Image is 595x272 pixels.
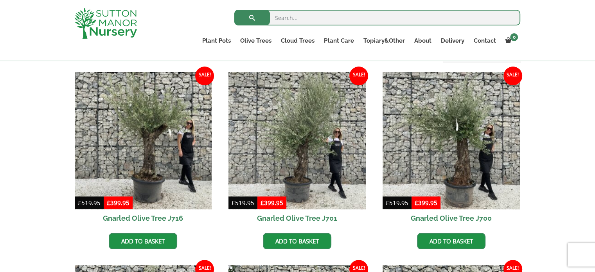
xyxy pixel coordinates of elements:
[228,72,366,227] a: Sale! Gnarled Olive Tree J701
[234,10,520,25] input: Search...
[319,35,358,46] a: Plant Care
[107,199,129,207] bdi: 399.95
[78,199,81,207] span: £
[276,35,319,46] a: Cloud Trees
[386,199,408,207] bdi: 519.95
[415,199,437,207] bdi: 399.95
[107,199,110,207] span: £
[349,67,368,85] span: Sale!
[232,199,254,207] bdi: 519.95
[383,72,520,227] a: Sale! Gnarled Olive Tree J700
[198,35,235,46] a: Plant Pots
[263,233,331,249] a: Add to basket: “Gnarled Olive Tree J701”
[436,35,469,46] a: Delivery
[75,72,212,209] img: Gnarled Olive Tree J716
[469,35,500,46] a: Contact
[415,199,418,207] span: £
[75,209,212,227] h2: Gnarled Olive Tree J716
[78,199,101,207] bdi: 519.95
[74,8,137,39] img: logo
[261,199,264,207] span: £
[383,72,520,209] img: Gnarled Olive Tree J700
[409,35,436,46] a: About
[232,199,235,207] span: £
[358,35,409,46] a: Topiary&Other
[386,199,389,207] span: £
[109,233,177,249] a: Add to basket: “Gnarled Olive Tree J716”
[500,35,520,46] a: 0
[383,209,520,227] h2: Gnarled Olive Tree J700
[228,209,366,227] h2: Gnarled Olive Tree J701
[195,67,214,85] span: Sale!
[235,35,276,46] a: Olive Trees
[75,72,212,227] a: Sale! Gnarled Olive Tree J716
[510,33,518,41] span: 0
[503,67,522,85] span: Sale!
[417,233,485,249] a: Add to basket: “Gnarled Olive Tree J700”
[228,72,366,209] img: Gnarled Olive Tree J701
[261,199,283,207] bdi: 399.95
